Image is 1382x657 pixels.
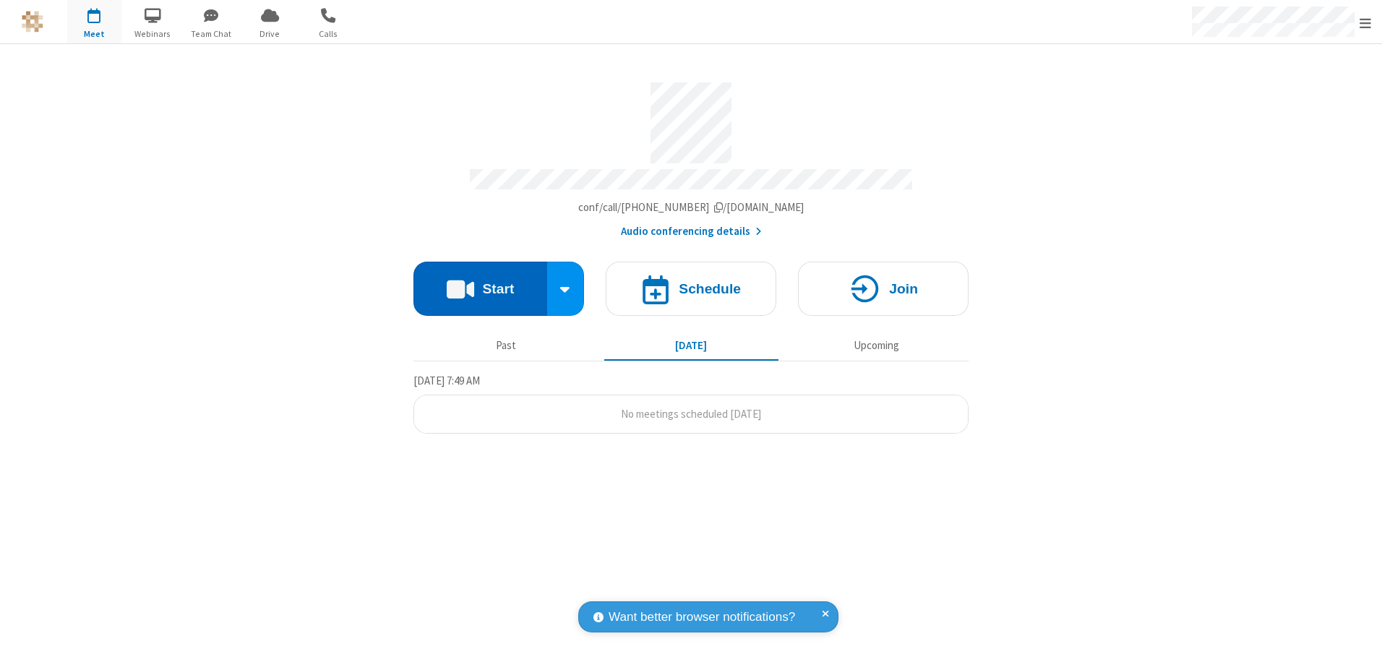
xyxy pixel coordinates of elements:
span: [DATE] 7:49 AM [413,374,480,387]
span: Drive [243,27,297,40]
span: Team Chat [184,27,239,40]
span: Meet [67,27,121,40]
span: No meetings scheduled [DATE] [621,407,761,421]
div: Start conference options [547,262,585,316]
button: Schedule [606,262,776,316]
h4: Schedule [679,282,741,296]
button: Upcoming [789,332,963,359]
button: Copy my meeting room linkCopy my meeting room link [578,199,804,216]
section: Account details [413,72,969,240]
button: Audio conferencing details [621,223,762,240]
button: Join [798,262,969,316]
h4: Join [889,282,918,296]
button: [DATE] [604,332,778,359]
button: Past [419,332,593,359]
h4: Start [482,282,514,296]
section: Today's Meetings [413,372,969,434]
button: Start [413,262,547,316]
span: Calls [301,27,356,40]
span: Webinars [126,27,180,40]
img: QA Selenium DO NOT DELETE OR CHANGE [22,11,43,33]
span: Want better browser notifications? [609,608,795,627]
span: Copy my meeting room link [578,200,804,214]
